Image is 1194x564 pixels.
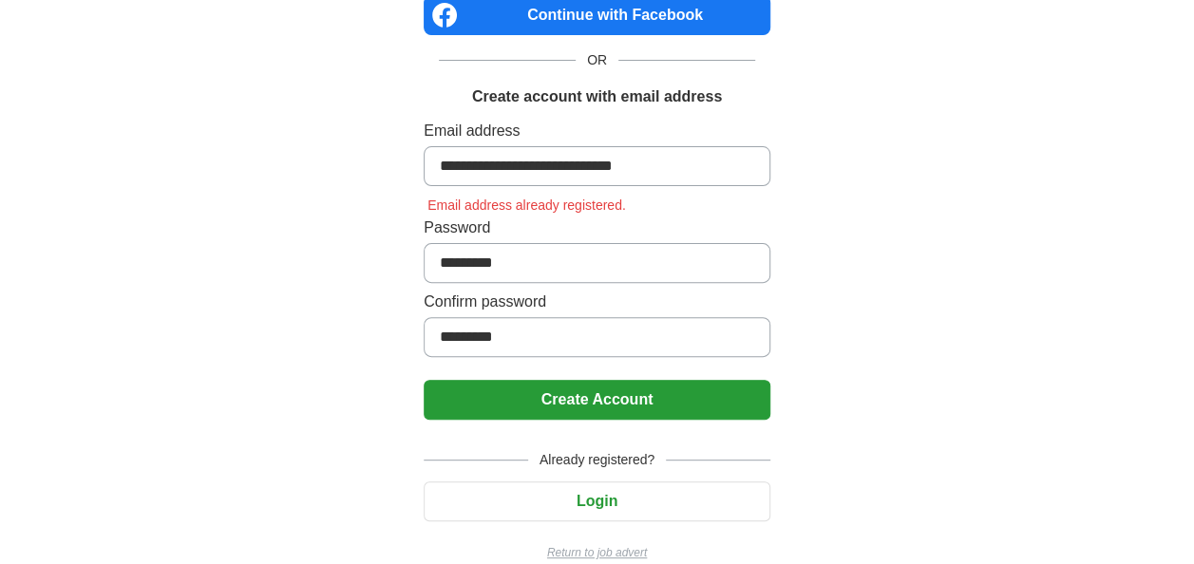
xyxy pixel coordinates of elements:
span: OR [576,50,618,70]
a: Return to job advert [424,544,770,561]
a: Login [424,493,770,509]
label: Confirm password [424,291,770,313]
label: Password [424,216,770,239]
button: Login [424,481,770,521]
span: Email address already registered. [424,197,630,213]
span: Already registered? [528,450,666,470]
h1: Create account with email address [472,85,722,108]
button: Create Account [424,380,770,420]
label: Email address [424,120,770,142]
